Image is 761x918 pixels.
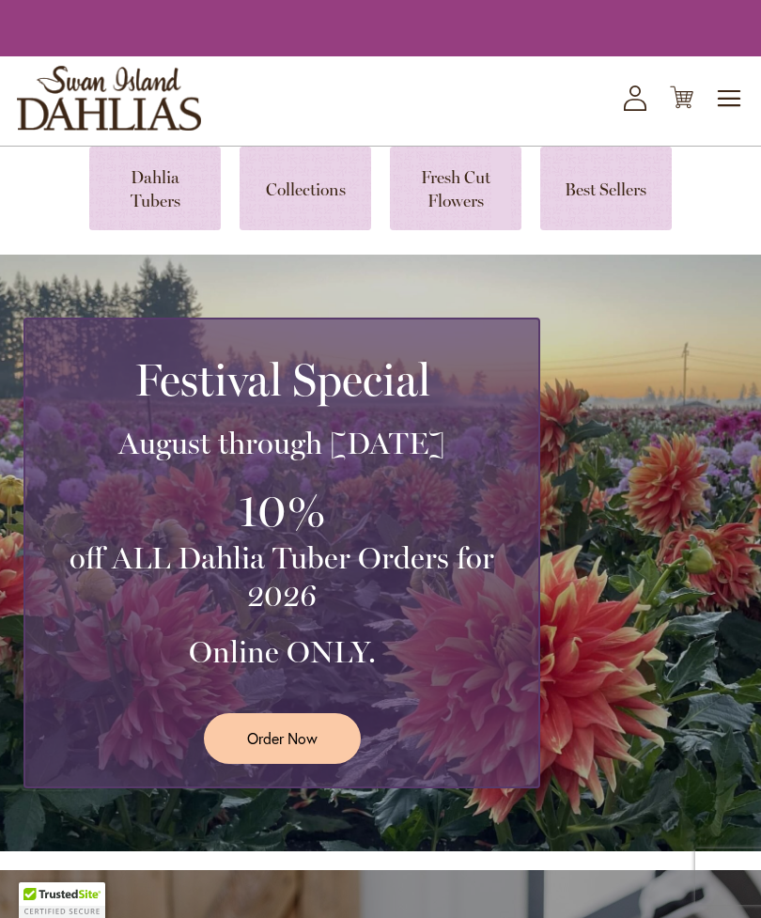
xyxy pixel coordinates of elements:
a: Order Now [204,713,361,763]
h3: Online ONLY. [48,633,516,671]
h3: August through [DATE] [48,425,516,462]
span: Order Now [247,727,318,749]
a: store logo [17,66,201,131]
h3: off ALL Dahlia Tuber Orders for 2026 [48,539,516,615]
h2: Festival Special [48,353,516,406]
h3: 10% [48,481,516,540]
